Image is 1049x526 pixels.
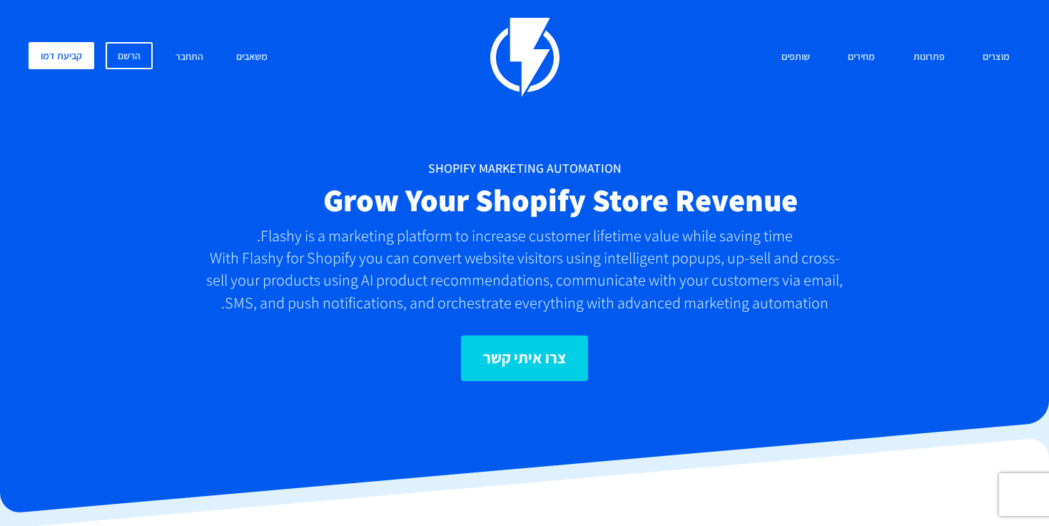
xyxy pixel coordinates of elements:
[972,42,1020,73] a: מוצרים
[225,42,278,73] a: משאבים
[106,42,153,69] a: הרשם
[205,225,845,315] p: Flashy is a marketing platform to increase customer lifetime value while saving time. With Flashy...
[461,335,588,380] a: צרו איתי קשר
[29,42,94,69] a: קביעת דמו
[903,42,956,73] a: פתרונות
[29,161,1020,176] h1: SHOPIFY MARKETING AUTOMATION
[165,42,214,73] a: התחבר
[29,183,1020,218] h2: Grow Your Shopify Store Revenue
[771,42,821,73] a: שותפים
[837,42,886,73] a: מחירים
